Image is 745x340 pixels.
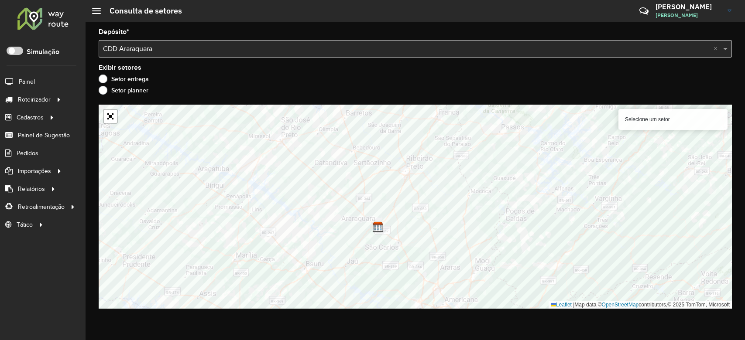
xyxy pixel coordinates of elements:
[18,95,51,104] span: Roteirizador
[99,75,149,83] label: Setor entrega
[17,113,44,122] span: Cadastros
[18,184,45,194] span: Relatórios
[656,3,721,11] h3: [PERSON_NAME]
[99,27,129,37] label: Depósito
[18,202,65,211] span: Retroalimentação
[18,131,70,140] span: Painel de Sugestão
[18,167,51,176] span: Importações
[99,62,141,73] label: Exibir setores
[17,149,38,158] span: Pedidos
[714,44,721,54] span: Clear all
[19,77,35,86] span: Painel
[602,302,639,308] a: OpenStreetMap
[573,302,574,308] span: |
[104,110,117,123] a: Abrir mapa em tela cheia
[551,302,572,308] a: Leaflet
[17,220,33,229] span: Tático
[99,86,148,95] label: Setor planner
[101,6,182,16] h2: Consulta de setores
[656,11,721,19] span: [PERSON_NAME]
[549,301,732,309] div: Map data © contributors,© 2025 TomTom, Microsoft
[27,47,59,57] label: Simulação
[618,109,728,130] div: Selecione um setor
[635,2,653,20] a: Contato Rápido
